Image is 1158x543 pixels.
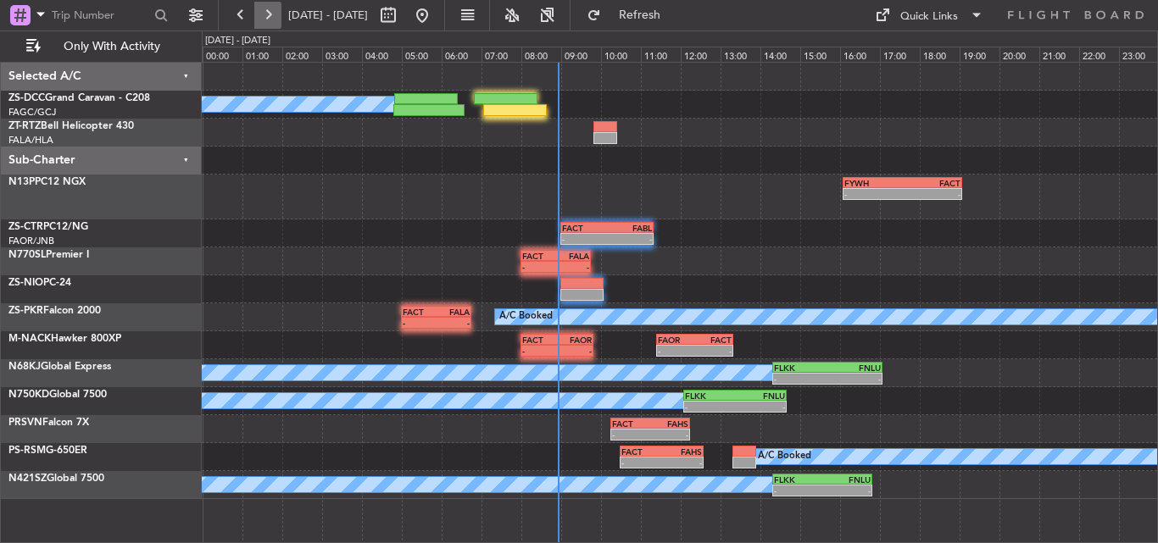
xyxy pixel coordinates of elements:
[8,446,46,456] span: PS-RSM
[621,446,661,457] div: FACT
[557,346,592,356] div: -
[8,278,71,288] a: ZS-NIOPC-24
[8,474,104,484] a: N421SZGlobal 7500
[844,178,903,188] div: FYWH
[8,390,49,400] span: N750KD
[822,474,871,485] div: FNLU
[579,2,681,29] button: Refresh
[8,446,87,456] a: PS-RSMG-650ER
[442,47,482,62] div: 06:00
[827,363,881,373] div: FNLU
[920,47,960,62] div: 18:00
[774,485,822,496] div: -
[8,93,45,103] span: ZS-DCC
[774,374,827,384] div: -
[203,47,242,62] div: 00:00
[8,334,121,344] a: M-NACKHawker 800XP
[960,47,999,62] div: 19:00
[522,251,555,261] div: FACT
[8,177,86,187] a: N13PPC12 NGX
[607,234,652,244] div: -
[607,223,652,233] div: FABL
[8,250,89,260] a: N770SLPremier I
[522,335,557,345] div: FACT
[522,262,555,272] div: -
[866,2,992,29] button: Quick Links
[880,47,920,62] div: 17:00
[8,306,43,316] span: ZS-PKR
[685,391,735,401] div: FLKK
[601,47,641,62] div: 10:00
[8,121,41,131] span: ZT-RTZ
[735,402,785,412] div: -
[436,318,469,328] div: -
[436,307,469,317] div: FALA
[403,318,436,328] div: -
[521,47,561,62] div: 08:00
[681,47,721,62] div: 12:00
[840,47,880,62] div: 16:00
[8,106,56,119] a: FAGC/GCJ
[1079,47,1119,62] div: 22:00
[8,93,150,103] a: ZS-DCCGrand Caravan - C208
[822,485,871,496] div: -
[612,429,650,440] div: -
[322,47,362,62] div: 03:00
[288,8,368,23] span: [DATE] - [DATE]
[555,262,588,272] div: -
[844,189,903,199] div: -
[282,47,322,62] div: 02:00
[8,334,51,344] span: M-NACK
[902,178,960,188] div: FACT
[8,362,111,372] a: N68KJGlobal Express
[685,402,735,412] div: -
[8,418,42,428] span: PRSVN
[827,374,881,384] div: -
[522,346,557,356] div: -
[402,47,442,62] div: 05:00
[8,177,35,187] span: N13P
[695,346,732,356] div: -
[658,335,694,345] div: FAOR
[650,429,688,440] div: -
[902,189,960,199] div: -
[695,335,732,345] div: FACT
[482,47,521,62] div: 07:00
[52,3,149,28] input: Trip Number
[8,390,107,400] a: N750KDGlobal 7500
[557,335,592,345] div: FAOR
[403,307,436,317] div: FACT
[8,418,89,428] a: PRSVNFalcon 7X
[760,47,800,62] div: 14:00
[362,47,402,62] div: 04:00
[900,8,958,25] div: Quick Links
[8,474,47,484] span: N421SZ
[8,134,53,147] a: FALA/HLA
[242,47,282,62] div: 01:00
[661,457,701,468] div: -
[604,9,676,21] span: Refresh
[561,47,601,62] div: 09:00
[721,47,760,62] div: 13:00
[8,278,43,288] span: ZS-NIO
[562,234,607,244] div: -
[758,444,811,469] div: A/C Booked
[8,235,54,247] a: FAOR/JNB
[1039,47,1079,62] div: 21:00
[555,251,588,261] div: FALA
[562,223,607,233] div: FACT
[735,391,785,401] div: FNLU
[650,418,688,429] div: FAHS
[8,121,134,131] a: ZT-RTZBell Helicopter 430
[661,446,701,457] div: FAHS
[774,474,822,485] div: FLKK
[999,47,1039,62] div: 20:00
[8,306,101,316] a: ZS-PKRFalcon 2000
[800,47,840,62] div: 15:00
[8,222,43,232] span: ZS-CTR
[658,346,694,356] div: -
[8,222,88,232] a: ZS-CTRPC12/NG
[8,250,46,260] span: N770SL
[774,363,827,373] div: FLKK
[612,418,650,429] div: FACT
